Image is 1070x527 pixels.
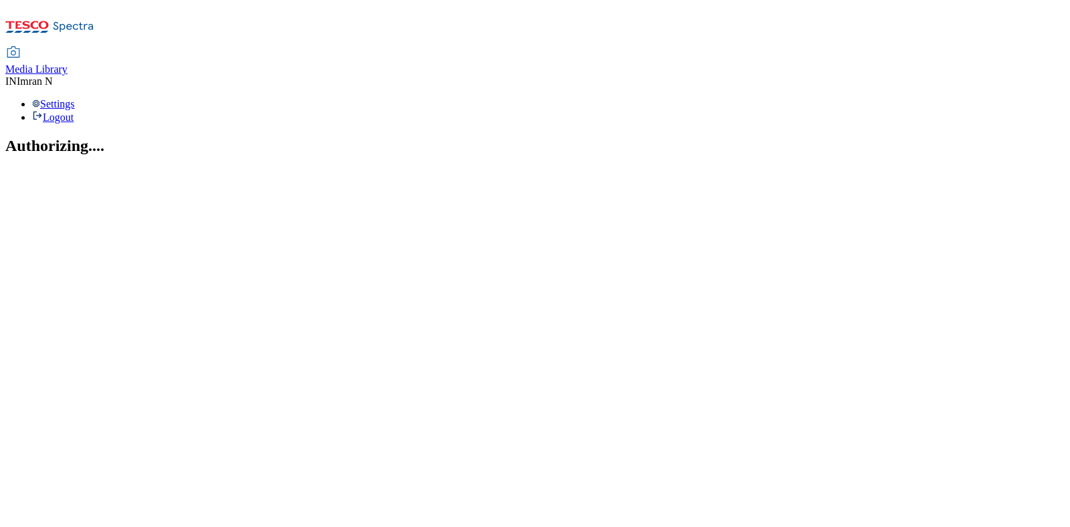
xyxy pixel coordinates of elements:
[5,63,68,75] span: Media Library
[5,137,1065,155] h2: Authorizing....
[17,75,53,87] span: Imran N
[5,75,17,87] span: IN
[32,98,75,110] a: Settings
[5,47,68,75] a: Media Library
[32,112,74,123] a: Logout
